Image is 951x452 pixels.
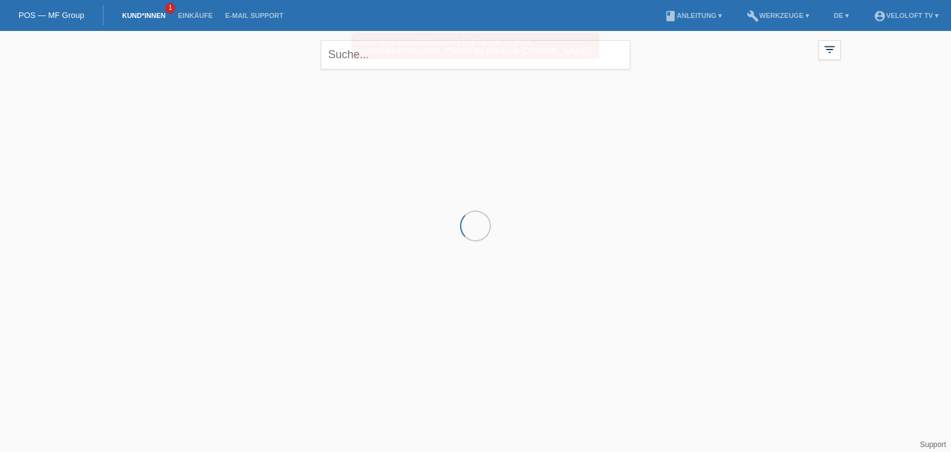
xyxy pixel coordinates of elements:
a: E-Mail Support [219,12,290,19]
a: Einkäufe [172,12,219,19]
a: POS — MF Group [19,11,84,20]
a: bookAnleitung ▾ [658,12,728,19]
span: 1 [165,3,175,14]
a: Kund*innen [116,12,172,19]
i: build [747,10,759,22]
a: DE ▾ [828,12,855,19]
i: filter_list [823,43,836,56]
a: buildWerkzeuge ▾ [740,12,815,19]
i: account_circle [874,10,886,22]
div: You have saved the wrong login page in your bookmarks/favourites. Please do not save [DOMAIN_NAME]. [352,33,599,59]
a: Support [920,440,946,449]
i: book [664,10,677,22]
a: account_circleVeloLoft TV ▾ [867,12,945,19]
